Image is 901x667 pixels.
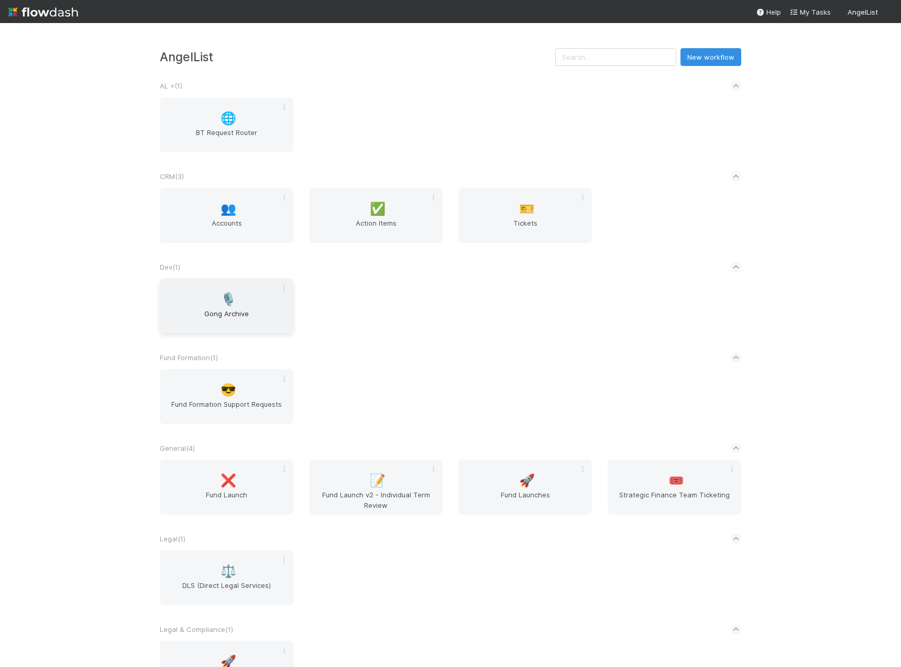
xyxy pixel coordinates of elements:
[221,564,236,578] span: ⚖️
[608,460,741,515] a: 🎟️Strategic Finance Team Ticketing
[164,308,289,329] span: Gong Archive
[221,202,236,216] span: 👥
[8,3,78,21] img: logo-inverted-e16ddd16eac7371096b0.svg
[370,202,386,216] span: ✅
[160,550,293,605] a: ⚖️DLS (Direct Legal Services)
[789,7,831,17] a: My Tasks
[160,369,293,424] a: 😎Fund Formation Support Requests
[160,625,233,633] span: Legal & Compliance ( 1 )
[519,202,535,216] span: 🎫
[160,82,182,90] span: AL < ( 1 )
[463,490,588,510] span: Fund Launches
[309,188,443,243] a: ✅Action Items
[160,97,293,152] a: 🌐BT Request Router
[221,383,236,397] span: 😎
[668,474,684,487] span: 🎟️
[160,444,195,452] span: General ( 4 )
[789,8,831,16] span: My Tasks
[160,263,180,271] span: Dev ( 1 )
[221,112,236,125] span: 🌐
[756,7,781,17] div: Help
[463,218,588,239] span: Tickets
[160,188,293,243] a: 👥Accounts
[313,490,438,510] span: Fund Launch v2 - Individual Term Review
[160,50,555,64] h3: AngelList
[519,474,535,487] span: 🚀
[160,172,184,181] span: CRM ( 3 )
[160,279,293,333] a: 🎙️Gong Archive
[882,7,893,18] img: avatar_c747b287-0112-4b47-934f-47379b6131e2.png
[160,353,218,362] span: Fund Formation ( 1 )
[313,218,438,239] span: Action Items
[680,48,741,66] button: New workflow
[458,460,592,515] a: 🚀Fund Launches
[164,580,289,601] span: DLS (Direct Legal Services)
[221,474,236,487] span: ❌
[164,490,289,510] span: Fund Launch
[164,218,289,239] span: Accounts
[221,293,236,306] span: 🎙️
[370,474,386,487] span: 📝
[612,490,737,510] span: Strategic Finance Team Ticketing
[160,460,293,515] a: ❌Fund Launch
[164,399,289,420] span: Fund Formation Support Requests
[160,535,185,543] span: Legal ( 1 )
[164,127,289,148] span: BT Request Router
[309,460,443,515] a: 📝Fund Launch v2 - Individual Term Review
[458,188,592,243] a: 🎫Tickets
[848,8,878,16] span: AngelList
[555,48,676,66] input: Search...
